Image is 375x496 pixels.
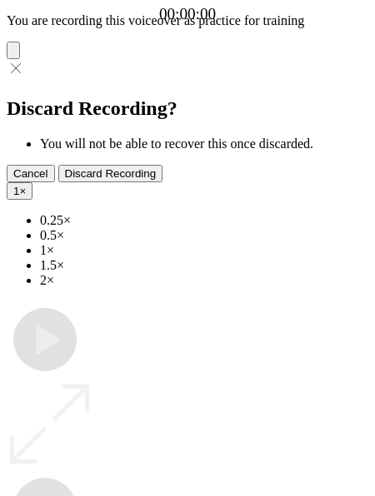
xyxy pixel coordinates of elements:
h2: Discard Recording? [7,97,368,120]
span: 1 [13,185,19,197]
li: 1× [40,243,368,258]
a: 00:00:00 [159,5,216,23]
li: 0.5× [40,228,368,243]
p: You are recording this voiceover as practice for training [7,13,368,28]
li: 2× [40,273,368,288]
li: 1.5× [40,258,368,273]
button: Discard Recording [58,165,163,182]
button: Cancel [7,165,55,182]
button: 1× [7,182,32,200]
li: 0.25× [40,213,368,228]
li: You will not be able to recover this once discarded. [40,136,368,151]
